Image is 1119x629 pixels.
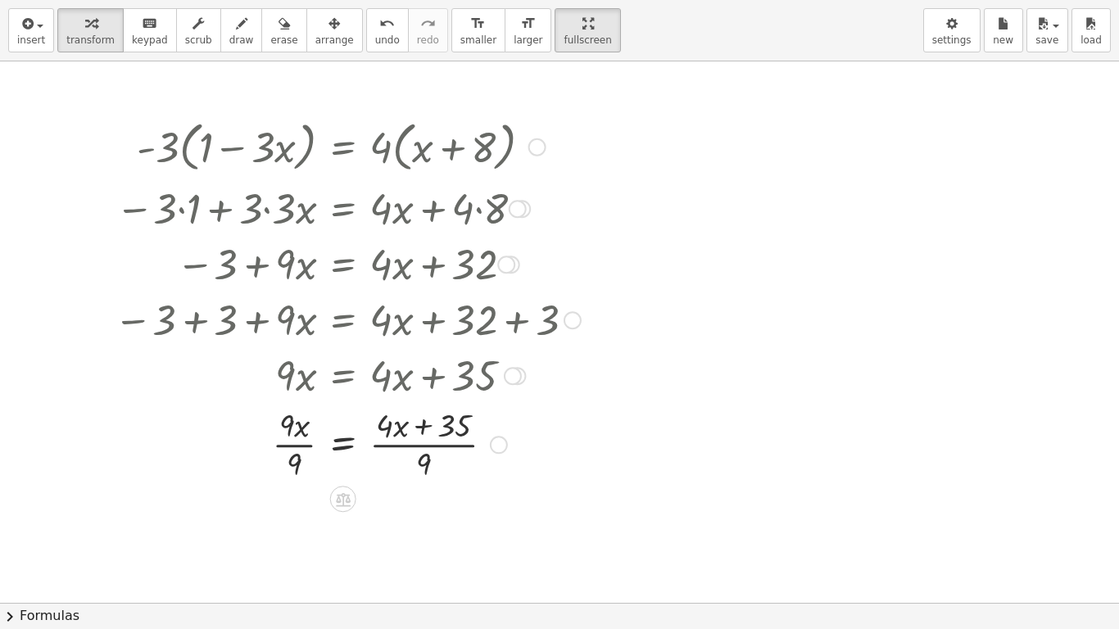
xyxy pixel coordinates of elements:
[984,8,1023,52] button: new
[420,14,436,34] i: redo
[520,14,536,34] i: format_size
[932,34,972,46] span: settings
[379,14,395,34] i: undo
[330,486,356,512] div: Apply the same math to both sides of the equation
[306,8,363,52] button: arrange
[451,8,505,52] button: format_sizesmaller
[8,8,54,52] button: insert
[176,8,221,52] button: scrub
[142,14,157,34] i: keyboard
[66,34,115,46] span: transform
[185,34,212,46] span: scrub
[229,34,254,46] span: draw
[993,34,1013,46] span: new
[1035,34,1058,46] span: save
[514,34,542,46] span: larger
[408,8,448,52] button: redoredo
[132,34,168,46] span: keypad
[270,34,297,46] span: erase
[366,8,409,52] button: undoundo
[375,34,400,46] span: undo
[460,34,496,46] span: smaller
[564,34,611,46] span: fullscreen
[1026,8,1068,52] button: save
[123,8,177,52] button: keyboardkeypad
[555,8,620,52] button: fullscreen
[261,8,306,52] button: erase
[923,8,981,52] button: settings
[505,8,551,52] button: format_sizelarger
[57,8,124,52] button: transform
[470,14,486,34] i: format_size
[220,8,263,52] button: draw
[315,34,354,46] span: arrange
[1071,8,1111,52] button: load
[417,34,439,46] span: redo
[1080,34,1102,46] span: load
[17,34,45,46] span: insert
